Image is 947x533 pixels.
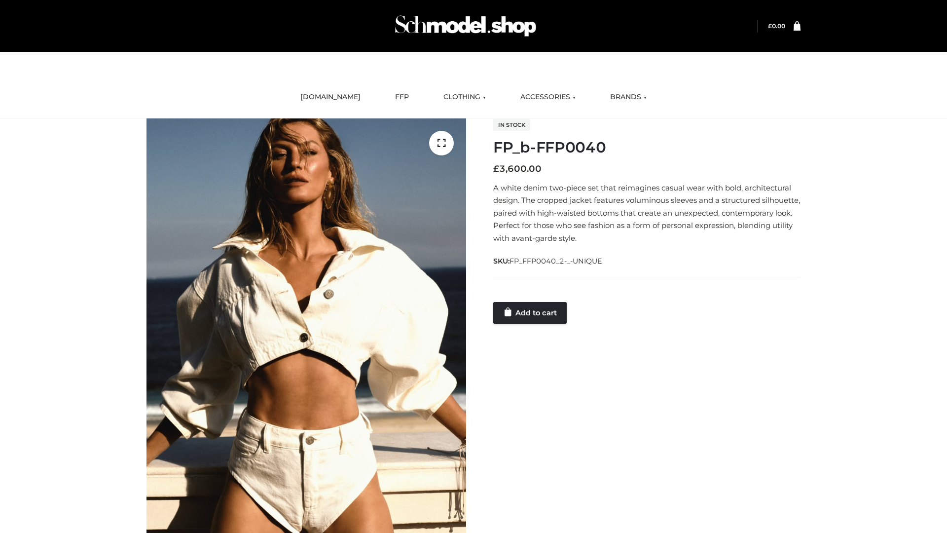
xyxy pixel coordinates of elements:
h1: FP_b-FFP0040 [493,139,801,156]
a: CLOTHING [436,86,493,108]
a: £0.00 [768,22,785,30]
a: ACCESSORIES [513,86,583,108]
span: £ [768,22,772,30]
img: Schmodel Admin 964 [392,6,540,45]
bdi: 3,600.00 [493,163,542,174]
span: SKU: [493,255,603,267]
span: FP_FFP0040_2-_-UNIQUE [510,257,602,266]
a: Add to cart [493,302,567,324]
a: [DOMAIN_NAME] [293,86,368,108]
span: In stock [493,119,530,131]
a: BRANDS [603,86,654,108]
p: A white denim two-piece set that reimagines casual wear with bold, architectural design. The crop... [493,182,801,245]
a: FFP [388,86,416,108]
span: £ [493,163,499,174]
bdi: 0.00 [768,22,785,30]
